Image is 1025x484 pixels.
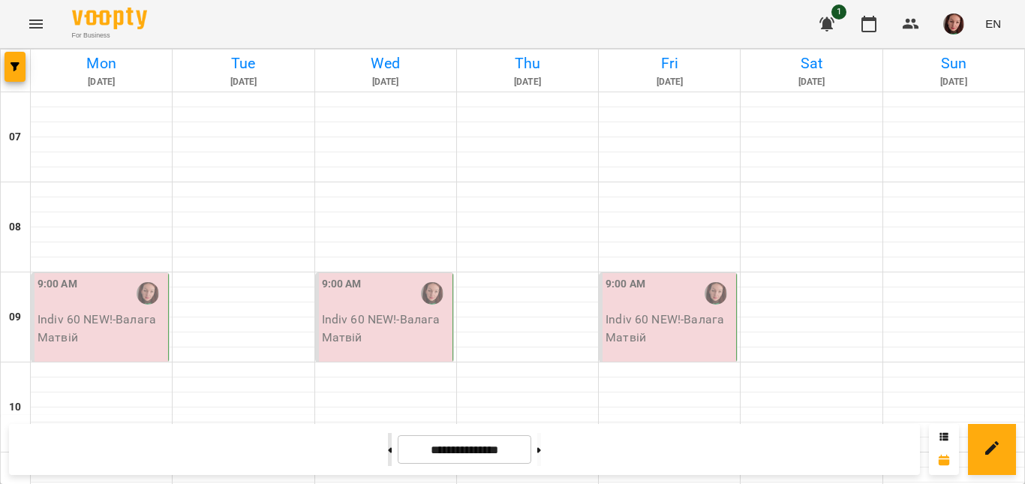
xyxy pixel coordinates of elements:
[317,75,454,89] h6: [DATE]
[18,6,54,42] button: Menu
[9,309,21,326] h6: 09
[831,5,846,20] span: 1
[72,8,147,29] img: Voopty Logo
[979,10,1007,38] button: EN
[137,282,159,305] img: Пожидаєва Олена
[317,52,454,75] h6: Wed
[705,282,727,305] img: Пожидаєва Олена
[175,75,311,89] h6: [DATE]
[985,16,1001,32] span: EN
[885,52,1022,75] h6: Sun
[421,282,443,305] img: Пожидаєва Олена
[606,311,733,346] p: Indiv 60 NEW! - Валага Матвій
[601,52,738,75] h6: Fri
[743,52,879,75] h6: Sat
[322,311,449,346] p: Indiv 60 NEW! - Валага Матвій
[9,219,21,236] h6: 08
[459,52,596,75] h6: Thu
[606,276,645,293] label: 9:00 AM
[885,75,1022,89] h6: [DATE]
[9,129,21,146] h6: 07
[322,276,362,293] label: 9:00 AM
[38,311,165,346] p: Indiv 60 NEW! - Валага Матвій
[38,276,77,293] label: 9:00 AM
[601,75,738,89] h6: [DATE]
[175,52,311,75] h6: Tue
[72,31,147,41] span: For Business
[33,52,170,75] h6: Mon
[33,75,170,89] h6: [DATE]
[943,14,964,35] img: 09dce9ce98c38e7399589cdc781be319.jpg
[743,75,879,89] h6: [DATE]
[9,399,21,416] h6: 10
[459,75,596,89] h6: [DATE]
